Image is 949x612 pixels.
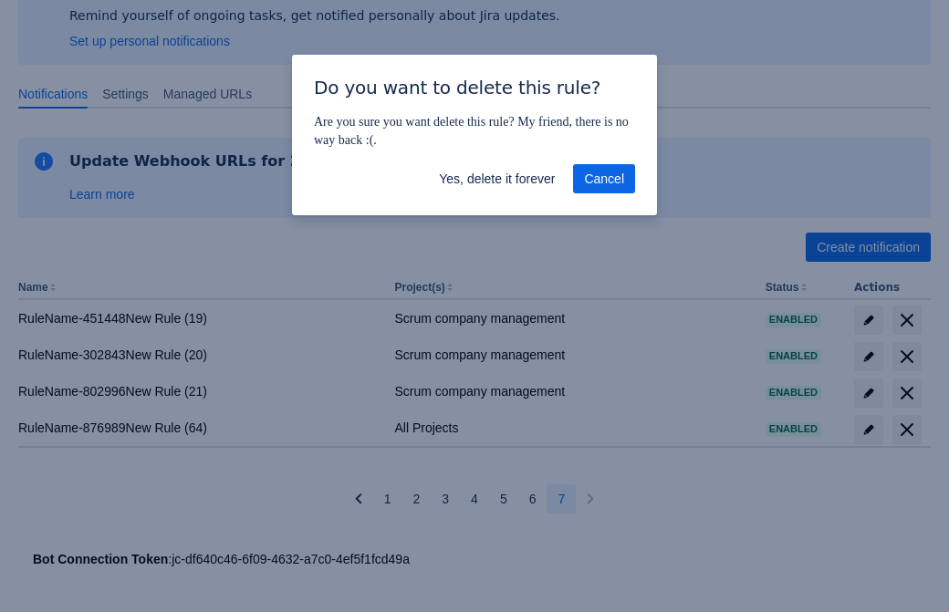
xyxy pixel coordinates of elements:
[314,77,600,99] span: Do you want to delete this rule?
[584,164,624,193] span: Cancel
[439,164,555,193] span: Yes, delete it forever
[314,113,635,150] p: Are you sure you want delete this rule? My friend, there is no way back :(.
[428,164,566,193] button: Yes, delete it forever
[573,164,635,193] button: Cancel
